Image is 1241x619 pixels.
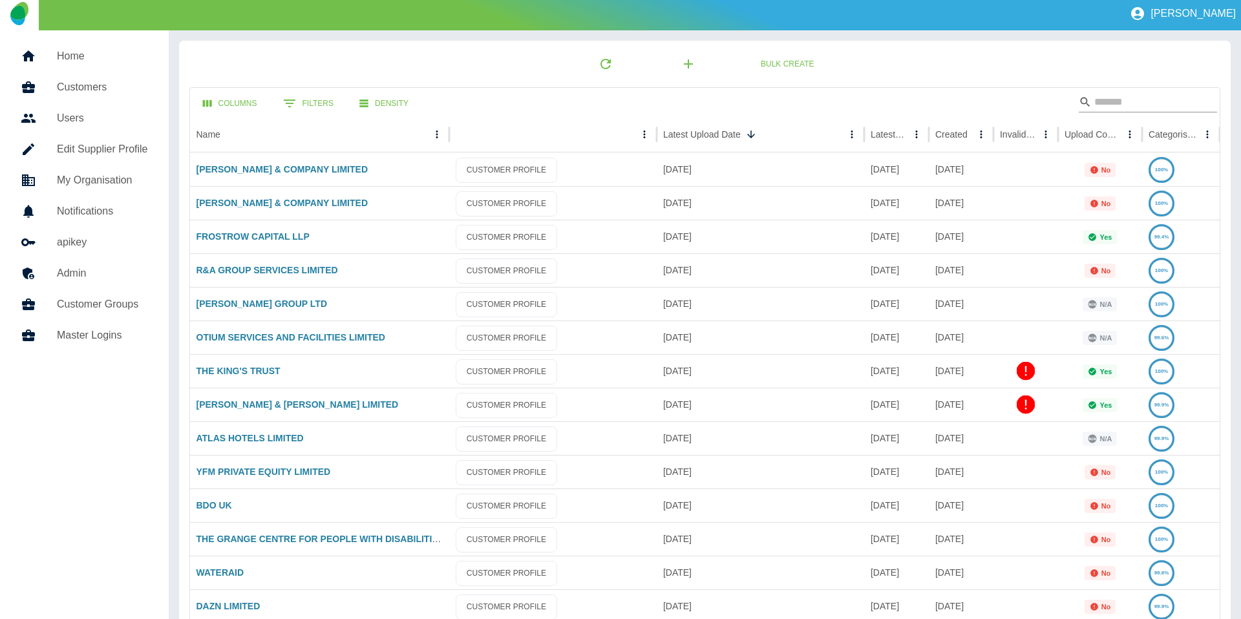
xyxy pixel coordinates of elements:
[1149,366,1174,376] a: 100%
[1085,566,1116,580] div: Not all required reports for this customer were uploaded for the latest usage month.
[864,253,929,287] div: 01 Aug 2025
[57,235,148,250] h5: apikey
[929,320,993,354] div: 19 Mar 2025
[10,165,158,196] a: My Organisation
[10,103,158,134] a: Users
[1149,129,1197,140] div: Categorised
[871,129,906,140] div: Latest Usage
[196,265,338,275] a: R&A GROUP SERVICES LIMITED
[1121,125,1139,143] button: Upload Complete column menu
[196,534,444,544] a: THE GRANGE CENTRE FOR PEOPLE WITH DISABILITIES
[196,198,368,208] a: [PERSON_NAME] & COMPANY LIMITED
[657,455,864,488] div: 10 Jun 2025
[935,129,968,140] div: Created
[456,225,557,250] a: CUSTOMER PROFILE
[1101,267,1111,275] p: No
[57,266,148,281] h5: Admin
[657,522,864,556] div: 02 Apr 2025
[1154,435,1169,441] text: 99.9%
[1099,401,1112,409] p: Yes
[10,41,158,72] a: Home
[1155,268,1168,273] text: 100%
[1125,1,1241,26] button: [PERSON_NAME]
[742,125,760,143] button: Sort
[1101,603,1111,611] p: No
[1101,569,1111,577] p: No
[1155,469,1168,475] text: 100%
[1149,332,1174,342] a: 99.6%
[10,72,158,103] a: Customers
[1149,299,1174,309] a: 100%
[456,460,557,485] a: CUSTOMER PROFILE
[657,220,864,253] div: 21 Aug 2025
[10,289,158,320] a: Customer Groups
[1149,198,1174,208] a: 100%
[864,488,929,522] div: 01 Apr 2025
[456,326,557,351] a: CUSTOMER PROFILE
[456,158,557,183] a: CUSTOMER PROFILE
[864,388,929,421] div: 25 Jun 2025
[635,125,653,143] button: column menu
[1037,125,1055,143] button: Invalid Creds column menu
[1099,300,1112,308] p: N/A
[1155,503,1168,509] text: 100%
[663,129,741,140] div: Latest Upload Date
[864,320,929,354] div: 30 Jun 2025
[1149,467,1174,477] a: 100%
[1083,297,1117,311] div: This status is not applicable for customers using manual upload.
[929,522,993,556] div: 20 Mar 2025
[1085,600,1116,614] div: Not all required reports for this customer were uploaded for the latest usage month.
[1083,331,1117,345] div: This status is not applicable for customers using manual upload.
[57,173,148,188] h5: My Organisation
[1154,402,1169,408] text: 99.9%
[456,527,557,552] a: CUSTOMER PROFILE
[1149,231,1174,242] a: 99.4%
[864,220,929,253] div: 17 Aug 2025
[929,455,993,488] div: 12 Mar 2025
[1149,265,1174,275] a: 100%
[864,556,929,589] div: 15 Nov 2024
[657,421,864,455] div: 17 Jun 2025
[972,125,990,143] button: Created column menu
[1085,532,1116,547] div: Not all required reports for this customer were uploaded for the latest usage month.
[428,125,446,143] button: Name column menu
[1085,499,1116,513] div: Not all required reports for this customer were uploaded for the latest usage month.
[196,164,368,174] a: [PERSON_NAME] & COMPANY LIMITED
[196,399,399,410] a: [PERSON_NAME] & [PERSON_NAME] LIMITED
[657,253,864,287] div: 18 Aug 2025
[57,79,148,95] h5: Customers
[1099,368,1112,375] p: Yes
[1101,536,1111,543] p: No
[196,129,220,140] div: Name
[1085,196,1116,211] div: Not all required reports for this customer were uploaded for the latest usage month.
[864,421,929,455] div: 01 Jun 2025
[1099,233,1112,241] p: Yes
[1149,601,1174,611] a: 99.9%
[1198,125,1216,143] button: Categorised column menu
[273,90,344,116] button: Show filters
[864,152,929,186] div: 26 Jul 2025
[1085,163,1116,177] div: Not all required reports for this customer were uploaded for the latest usage month.
[1154,234,1169,240] text: 99.4%
[1155,167,1168,173] text: 100%
[1099,435,1112,443] p: N/A
[657,556,864,589] div: 15 Jan 2025
[456,426,557,452] a: CUSTOMER PROFILE
[10,196,158,227] a: Notifications
[864,354,929,388] div: 01 Jul 2025
[929,388,993,421] div: 06 May 2025
[929,152,993,186] div: 21 Aug 2025
[57,328,148,343] h5: Master Logins
[1099,334,1112,342] p: N/A
[196,601,260,611] a: DAZN LIMITED
[929,220,993,253] div: 20 Jun 2024
[1065,129,1119,140] div: Upload Complete
[1154,335,1169,341] text: 99.6%
[196,467,331,477] a: YFM PRIVATE EQUITY LIMITED
[349,92,419,116] button: Density
[929,253,993,287] div: 22 Jan 2025
[657,152,864,186] div: 22 Aug 2025
[196,332,385,342] a: OTIUM SERVICES AND FACILITIES LIMITED
[10,2,28,25] img: Logo
[1149,164,1174,174] a: 100%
